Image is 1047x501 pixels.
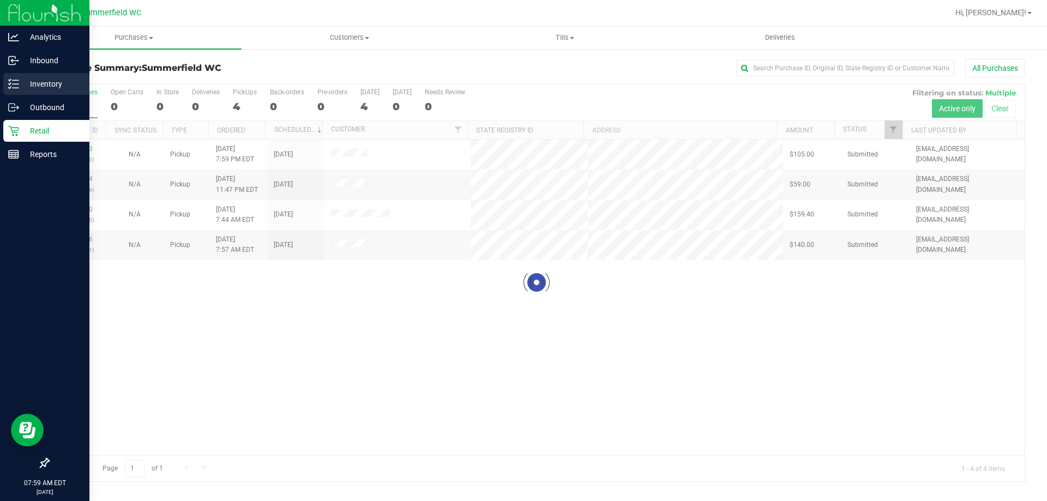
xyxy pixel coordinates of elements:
[8,149,19,160] inline-svg: Reports
[8,79,19,89] inline-svg: Inventory
[19,101,85,114] p: Outbound
[965,59,1025,77] button: All Purchases
[26,26,242,49] a: Purchases
[19,148,85,161] p: Reports
[19,31,85,44] p: Analytics
[242,33,456,43] span: Customers
[5,488,85,496] p: [DATE]
[458,33,672,43] span: Tills
[48,63,374,73] h3: Purchase Summary:
[19,124,85,137] p: Retail
[8,102,19,113] inline-svg: Outbound
[19,54,85,67] p: Inbound
[736,60,954,76] input: Search Purchase ID, Original ID, State Registry ID or Customer Name...
[11,414,44,446] iframe: Resource center
[750,33,810,43] span: Deliveries
[5,478,85,488] p: 07:59 AM EDT
[26,33,242,43] span: Purchases
[457,26,672,49] a: Tills
[142,63,221,73] span: Summerfield WC
[81,8,141,17] span: Summerfield WC
[8,55,19,66] inline-svg: Inbound
[242,26,457,49] a: Customers
[672,26,888,49] a: Deliveries
[955,8,1026,17] span: Hi, [PERSON_NAME]!
[8,125,19,136] inline-svg: Retail
[19,77,85,90] p: Inventory
[8,32,19,43] inline-svg: Analytics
